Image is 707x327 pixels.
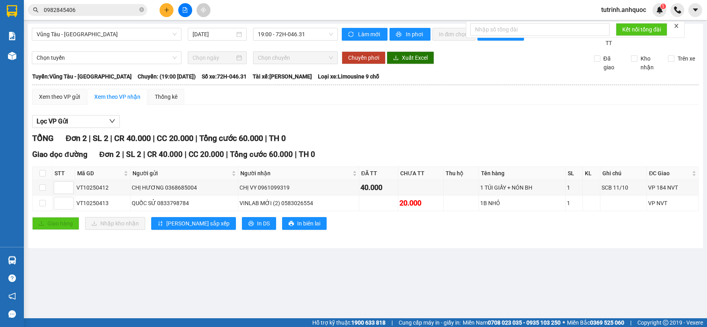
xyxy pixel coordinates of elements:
span: printer [288,221,294,227]
input: Nhập số tổng đài [470,23,610,36]
span: close-circle [139,7,144,12]
span: Vũng Tàu - Sân Bay [37,28,177,40]
span: file-add [182,7,188,13]
img: solution-icon [8,32,16,40]
img: warehouse-icon [8,256,16,264]
span: Chọn tuyến [37,52,177,64]
span: Mã GD [77,169,122,178]
th: ĐÃ TT [359,167,398,180]
th: SL [566,167,583,180]
th: CHƯA TT [398,167,444,180]
span: plus [164,7,169,13]
span: ⚪️ [563,321,565,324]
span: Miền Nam [463,318,561,327]
span: Chuyến: (19:00 [DATE]) [138,72,196,81]
div: VP 184 NVT [648,183,697,192]
span: close [674,23,679,29]
th: Ghi chú [600,167,647,180]
span: Chọn chuyến [258,52,333,64]
span: search [33,7,39,13]
span: | [110,133,112,143]
b: Tuyến: Vũng Tàu - [GEOGRAPHIC_DATA] [32,73,132,80]
div: Thống kê [155,92,177,101]
button: Lọc VP Gửi [32,115,120,128]
img: phone-icon [674,6,681,14]
span: Làm mới [358,30,381,39]
span: 19:00 - 72H-046.31 [258,28,333,40]
div: VT10250412 [76,183,129,192]
span: sort-ascending [158,221,163,227]
span: question-circle [8,274,16,282]
button: printerIn phơi [390,28,430,41]
span: down [109,118,115,124]
div: 40.000 [360,182,397,193]
span: aim [201,7,206,13]
div: Xem theo VP gửi [39,92,80,101]
div: SCB 11/10 [602,183,645,192]
div: VINLAB MỚI (2) 0583026554 [240,199,358,208]
span: 1 [662,4,664,9]
span: | [295,150,297,159]
span: printer [396,31,403,38]
div: CHỊ HƯƠNG 0368685004 [132,183,237,192]
div: 1 TÚI GIẤY + NÓN BH [480,183,564,192]
th: Thu hộ [444,167,479,180]
span: CR 40.000 [114,133,151,143]
span: Người gửi [132,169,230,178]
span: TH 0 [299,150,315,159]
button: downloadXuất Excel [387,51,434,64]
input: Chọn ngày [193,53,234,62]
td: VT10250413 [75,196,130,211]
span: tutrinh.anhquoc [595,5,652,15]
strong: 1900 633 818 [351,319,386,326]
button: Chuyển phơi [342,51,386,64]
div: 1 [567,199,581,208]
span: ĐC Giao [649,169,690,178]
span: TỔNG [32,133,54,143]
span: Trên xe [674,54,698,63]
span: SL 2 [126,150,141,159]
span: Giao dọc đường [32,150,88,159]
th: STT [53,167,75,180]
span: [PERSON_NAME] sắp xếp [166,219,230,228]
span: copyright [663,320,668,325]
span: In phơi [406,30,424,39]
span: download [393,55,399,61]
span: Đã giao [600,54,625,72]
span: CC 20.000 [189,150,224,159]
strong: 0708 023 035 - 0935 103 250 [488,319,561,326]
span: Tổng cước 60.000 [199,133,263,143]
span: Xuất Excel [402,53,428,62]
span: TH 0 [269,133,286,143]
img: warehouse-icon [8,52,16,60]
div: 1B NHỎ [480,199,564,208]
span: | [122,150,124,159]
div: VP NVT [648,199,697,208]
button: downloadNhập kho nhận [85,217,145,230]
span: | [153,133,155,143]
input: Tìm tên, số ĐT hoặc mã đơn [44,6,138,14]
button: file-add [178,3,192,17]
span: In biên lai [297,219,320,228]
div: VT10250413 [76,199,129,208]
button: syncLàm mới [342,28,388,41]
button: aim [197,3,210,17]
span: | [195,133,197,143]
span: In DS [257,219,270,228]
span: CR 40.000 [147,150,183,159]
span: | [143,150,145,159]
span: Miền Bắc [567,318,624,327]
span: message [8,310,16,318]
span: CC 20.000 [157,133,193,143]
div: QUỐC SỬ 0833798784 [132,199,237,208]
span: | [265,133,267,143]
button: In đơn chọn [432,28,476,41]
button: sort-ascending[PERSON_NAME] sắp xếp [151,217,236,230]
div: CHỊ VY 0961099319 [240,183,358,192]
span: SL 2 [93,133,108,143]
button: uploadGiao hàng [32,217,79,230]
th: KL [583,167,600,180]
span: Lọc VP Gửi [37,116,68,126]
th: Tên hàng [479,167,566,180]
span: Kết nối tổng đài [622,25,661,34]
